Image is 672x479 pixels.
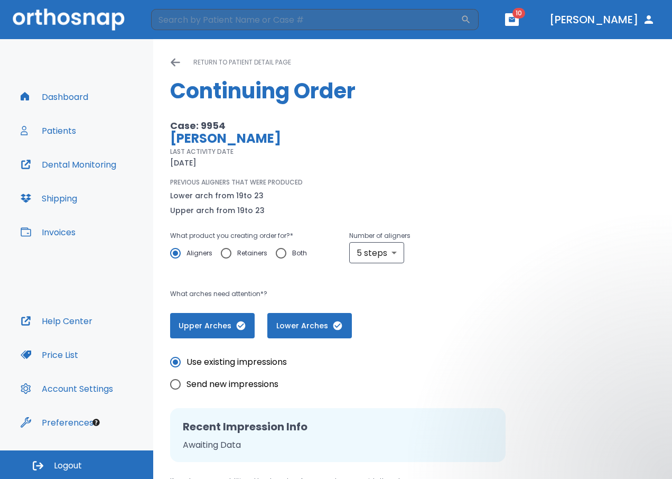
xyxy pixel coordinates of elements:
span: 10 [512,8,525,19]
img: Orthosnap [13,8,125,30]
p: Awaiting Data [183,439,493,452]
p: Number of aligners [349,229,410,242]
button: Help Center [14,308,99,334]
p: What product you creating order for? * [170,229,315,242]
div: Tooltip anchor [91,418,101,427]
span: Retainers [237,247,267,260]
p: Case: 9954 [170,119,453,132]
p: Lower arch from 19 to 23 [170,189,265,202]
button: Shipping [14,186,83,211]
button: Lower Arches [267,313,352,338]
p: [DATE] [170,156,197,169]
span: Lower Arches [278,320,341,331]
div: 5 steps [349,242,404,263]
p: return to patient detail page [193,56,291,69]
button: Price List [14,342,85,367]
button: Patients [14,118,82,143]
button: [PERSON_NAME] [545,10,659,29]
button: Dashboard [14,84,95,109]
p: [PERSON_NAME] [170,132,453,145]
span: Both [292,247,307,260]
p: What arches need attention*? [170,288,453,300]
button: Account Settings [14,376,119,401]
input: Search by Patient Name or Case # [151,9,461,30]
button: Dental Monitoring [14,152,123,177]
span: Send new impressions [186,378,278,391]
button: Preferences [14,410,100,435]
h1: Continuing Order [170,75,655,107]
span: Use existing impressions [186,356,287,369]
span: Aligners [186,247,212,260]
span: Upper Arches [181,320,244,331]
button: Upper Arches [170,313,255,338]
h2: Recent Impression Info [183,419,493,435]
p: PREVIOUS ALIGNERS THAT WERE PRODUCED [170,178,303,187]
p: Upper arch from 19 to 23 [170,204,265,217]
p: LAST ACTIVITY DATE [170,147,234,156]
span: Logout [54,460,82,472]
button: Invoices [14,219,82,245]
